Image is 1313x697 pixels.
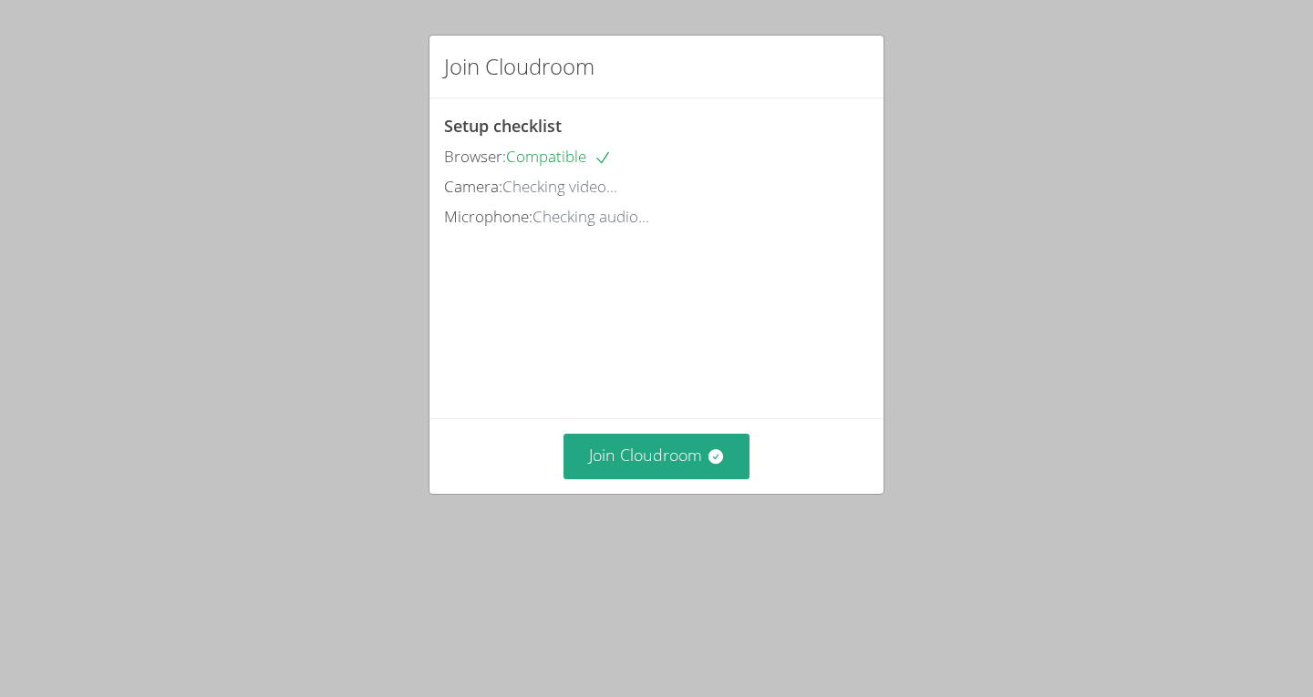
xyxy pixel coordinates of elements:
span: Microphone: [444,206,532,227]
span: Compatible [506,146,612,167]
span: Checking audio... [532,206,649,227]
span: Browser: [444,146,506,167]
h2: Join Cloudroom [444,50,594,83]
button: Join Cloudroom [563,434,750,478]
span: Checking video... [502,176,617,197]
span: Setup checklist [444,115,562,137]
span: Camera: [444,176,502,197]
